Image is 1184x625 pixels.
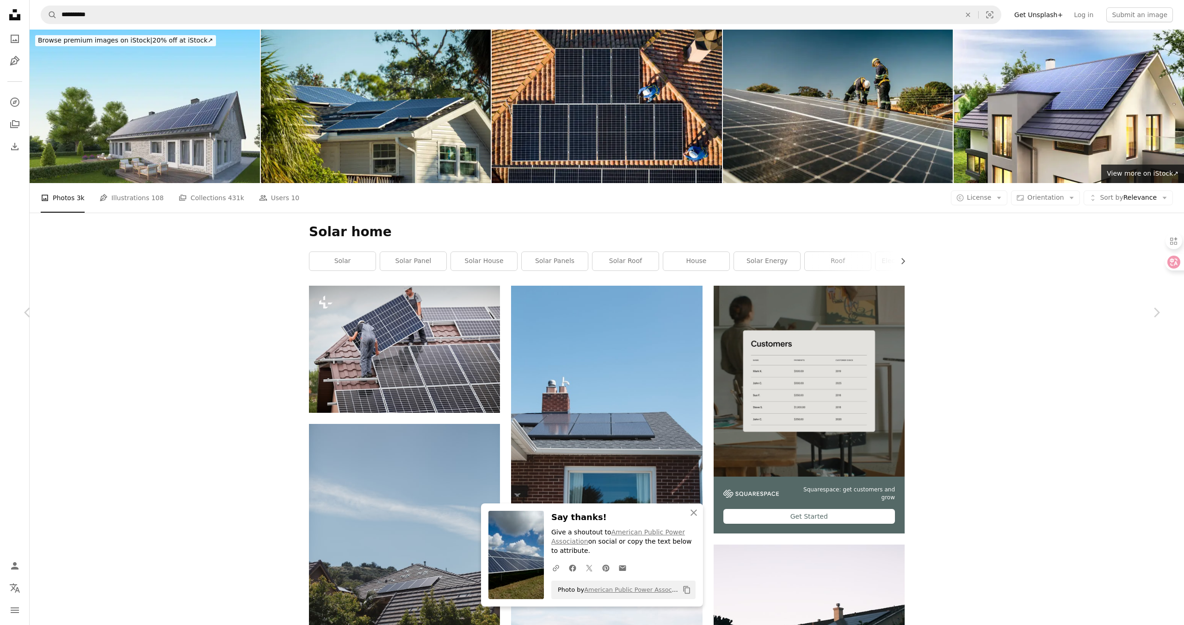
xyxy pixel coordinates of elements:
button: Search Unsplash [41,6,57,24]
span: 10 [291,193,299,203]
a: View more on iStock↗ [1101,165,1184,183]
button: Menu [6,601,24,619]
h3: Say thanks! [551,511,696,524]
img: aerial view of Two workers installing solar panels on a rooftop [492,30,722,183]
button: Language [6,579,24,597]
a: Browse premium images on iStock|20% off at iStock↗ [30,30,222,52]
span: Sort by [1100,194,1123,201]
a: Get Unsplash+ [1009,7,1068,22]
a: solar [309,252,376,270]
a: Explore [6,93,24,111]
button: scroll list to the right [894,252,905,270]
span: Photo by on [553,582,679,597]
a: brown and white concrete house [714,604,905,612]
span: Orientation [1027,194,1064,201]
a: Illustrations 108 [99,183,164,213]
a: solar panels [522,252,588,270]
a: Illustrations [6,52,24,70]
button: Copy to clipboard [679,582,695,598]
img: file-1747939142011-51e5cc87e3c9 [723,490,779,498]
a: Share on Facebook [564,558,581,577]
img: brown brick house with solar panels on roof [511,286,702,572]
a: Download History [6,137,24,156]
img: Solar Panels on a Gray Metal Roof of Modern White Brick House [30,30,260,183]
a: Share on Pinterest [598,558,614,577]
a: Log in / Sign up [6,557,24,575]
a: electrical device [876,252,942,270]
a: brown brick house with solar panels on roof [511,424,702,433]
img: Two workers installing solar panel on roof [723,30,953,183]
a: Men workers mounting photovoltaic solar moduls on roof of house. Electricians in helmets installi... [309,345,500,353]
a: Log in [1068,7,1099,22]
a: Squarespace: get customers and growGet Started [714,286,905,533]
a: Collections 431k [179,183,244,213]
a: solar roof [592,252,659,270]
a: Photos [6,30,24,48]
button: Orientation [1011,190,1080,205]
a: solar panel [380,252,446,270]
a: house [663,252,729,270]
a: Users 10 [259,183,300,213]
a: solar house [451,252,517,270]
a: Collections [6,115,24,134]
button: License [951,190,1008,205]
img: file-1747939376688-baf9a4a454ffimage [714,286,905,477]
p: Give a shoutout to on social or copy the text below to attribute. [551,528,696,556]
form: Find visuals sitewide [41,6,1001,24]
button: Submit an image [1106,7,1173,22]
img: Men workers mounting photovoltaic solar moduls on roof of house. Electricians in helmets installi... [309,286,500,413]
a: Share on Twitter [581,558,598,577]
a: American Public Power Association [551,528,685,545]
span: View more on iStock ↗ [1107,170,1178,177]
a: tree beside house under clear sky [309,563,500,571]
button: Sort byRelevance [1084,190,1173,205]
span: Squarespace: get customers and grow [790,486,895,502]
button: Visual search [979,6,1001,24]
h1: Solar home [309,224,905,240]
span: 431k [228,193,244,203]
span: License [967,194,992,201]
img: Private home roof covered with solar photovoltaic panels for generating of clean ecological elect... [261,30,491,183]
a: solar energy [734,252,800,270]
img: Solar panels on the roof of the modern house [954,30,1184,183]
span: Relevance [1100,193,1157,202]
a: Next [1128,268,1184,357]
a: American Public Power Association [584,586,689,593]
div: Get Started [723,509,895,524]
button: Clear [958,6,978,24]
a: roof [805,252,871,270]
span: 20% off at iStock ↗ [38,37,213,44]
a: Share over email [614,558,631,577]
span: 108 [151,193,164,203]
span: Browse premium images on iStock | [38,37,152,44]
